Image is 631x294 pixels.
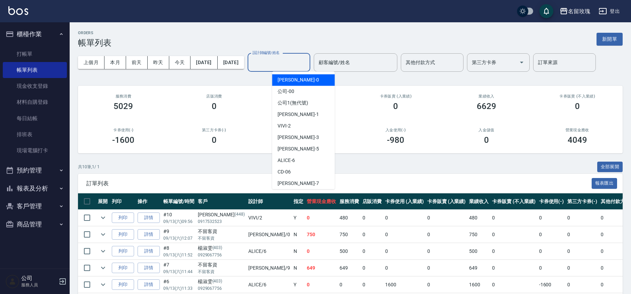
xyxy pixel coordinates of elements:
td: 0 [383,210,426,226]
h3: -980 [387,135,404,145]
th: 服務消費 [338,193,361,210]
a: 報表匯出 [592,180,617,186]
td: #7 [162,260,196,276]
h2: 業績收入 [450,94,524,99]
button: 前天 [126,56,148,69]
td: 0 [566,277,599,293]
div: [PERSON_NAME] [198,211,245,218]
td: 0 [426,277,468,293]
button: 櫃檯作業 [3,25,67,43]
button: 上個月 [78,56,104,69]
button: 本月 [104,56,126,69]
h3: 帳單列表 [78,38,111,48]
td: 0 [361,226,384,243]
h3: 0 [212,135,217,145]
div: 不留客資 [198,228,245,235]
td: 0 [361,277,384,293]
h2: 卡券使用(-) [86,128,161,132]
td: 0 [490,226,537,243]
th: 卡券販賣 (不入業績) [490,193,537,210]
button: expand row [98,263,108,273]
h2: 其他付款方式(-) [268,128,342,132]
button: expand row [98,212,108,223]
th: 展開 [96,193,110,210]
a: 詳情 [138,212,160,223]
span: 訂單列表 [86,180,592,187]
p: 服務人員 [21,282,57,288]
p: 共 10 筆, 1 / 1 [78,164,100,170]
h2: 第三方卡券(-) [177,128,251,132]
span: [PERSON_NAME] -3 [278,134,319,141]
td: 500 [338,243,361,260]
td: 0 [537,260,566,276]
th: 業績收入 [467,193,490,210]
th: 客戶 [196,193,247,210]
button: 列印 [112,263,134,273]
td: 0 [490,243,537,260]
p: 不留客資 [198,235,245,241]
td: 0 [537,226,566,243]
td: N [292,260,305,276]
td: [PERSON_NAME] /0 [247,226,292,243]
p: 不留客資 [198,269,245,275]
td: 0 [566,243,599,260]
th: 操作 [136,193,162,210]
td: 750 [338,226,361,243]
h2: 店販消費 [177,94,251,99]
th: 設計師 [247,193,292,210]
td: 480 [467,210,490,226]
button: 新開單 [597,33,623,46]
div: 楊淑雯 [198,278,245,285]
td: 0 [426,210,468,226]
td: 0 [305,243,338,260]
td: 750 [467,226,490,243]
a: 帳單列表 [3,62,67,78]
button: 商品管理 [3,215,67,233]
td: 0 [361,210,384,226]
a: 排班表 [3,126,67,142]
p: 09/13 (六) 11:52 [163,252,194,258]
a: 每日結帳 [3,110,67,126]
button: expand row [98,279,108,290]
td: 0 [490,260,537,276]
h2: 入金儲值 [450,128,524,132]
p: 09/13 (六) 09:56 [163,218,194,225]
p: 0917532523 [198,218,245,225]
span: ALICE -6 [278,157,295,164]
th: 卡券使用(-) [537,193,566,210]
button: 報表及分析 [3,179,67,198]
td: N [292,226,305,243]
button: 列印 [112,229,134,240]
h3: 5029 [114,101,133,111]
th: 卡券使用 (入業績) [383,193,426,210]
td: VIVI /2 [247,210,292,226]
td: ALICE /6 [247,277,292,293]
h3: 0 [575,101,580,111]
td: #8 [162,243,196,260]
button: expand row [98,246,108,256]
th: 第三方卡券(-) [566,193,599,210]
label: 設計師編號/姓名 [252,50,280,55]
a: 打帳單 [3,46,67,62]
h2: 營業現金應收 [540,128,614,132]
span: [PERSON_NAME] -1 [278,111,319,118]
button: save [539,4,553,18]
button: 登出 [596,5,623,18]
td: 750 [305,226,338,243]
div: 不留客資 [198,261,245,269]
h3: 0 [484,135,489,145]
a: 詳情 [138,246,160,257]
td: 1600 [467,277,490,293]
p: (448) [235,211,245,218]
span: [PERSON_NAME] -0 [278,76,319,84]
p: 09/13 (六) 11:33 [163,285,194,292]
td: 500 [467,243,490,260]
button: [DATE] [190,56,217,69]
a: 詳情 [138,229,160,240]
td: #10 [162,210,196,226]
button: 名留玫瑰 [557,4,593,18]
button: 列印 [112,246,134,257]
th: 帳單編號/時間 [162,193,196,210]
button: 客戶管理 [3,197,67,215]
th: 營業現金應收 [305,193,338,210]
